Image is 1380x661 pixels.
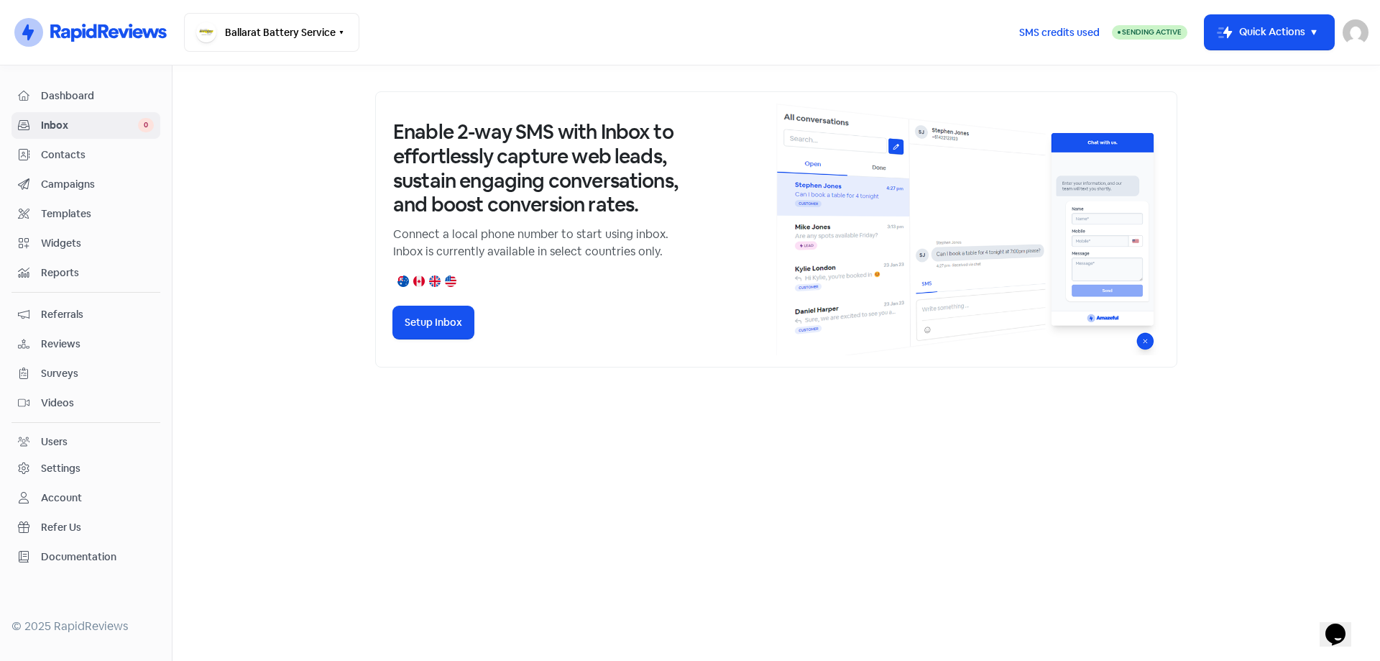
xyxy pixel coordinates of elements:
[1343,19,1368,45] img: User
[11,112,160,139] a: Inbox 0
[11,83,160,109] a: Dashboard
[1122,27,1182,37] span: Sending Active
[1112,24,1187,41] a: Sending Active
[393,306,474,339] button: Setup Inbox
[41,147,154,163] span: Contacts
[138,118,154,132] span: 0
[11,390,160,416] a: Videos
[184,13,359,52] button: Ballarat Battery Service
[11,201,160,227] a: Templates
[11,360,160,387] a: Surveys
[41,434,68,450] div: Users
[393,120,681,216] h3: Enable 2-way SMS with Inbox to effortlessly capture web leads, sustain engaging conversations, an...
[41,366,154,381] span: Surveys
[41,177,154,192] span: Campaigns
[41,396,154,411] span: Videos
[41,307,154,322] span: Referrals
[11,618,160,635] div: © 2025 RapidReviews
[11,171,160,198] a: Campaigns
[41,265,154,281] span: Reports
[1205,15,1334,50] button: Quick Actions
[11,544,160,570] a: Documentation
[41,206,154,222] span: Templates
[776,104,1159,355] img: inbox-default-image-2.png
[1320,603,1366,647] iframe: chat widget
[393,226,681,260] p: Connect a local phone number to start using inbox. Inbox is currently available in select countri...
[11,331,160,357] a: Reviews
[41,550,154,565] span: Documentation
[11,455,160,482] a: Settings
[11,429,160,455] a: Users
[445,275,456,287] img: united-states.png
[41,236,154,251] span: Widgets
[11,514,160,541] a: Refer Us
[11,142,160,168] a: Contacts
[41,520,154,535] span: Refer Us
[429,275,441,287] img: united-kingdom.png
[41,337,154,352] span: Reviews
[397,275,409,287] img: australia.png
[41,461,80,476] div: Settings
[413,275,425,287] img: canada.png
[41,88,154,104] span: Dashboard
[1019,25,1100,40] span: SMS credits used
[41,491,82,506] div: Account
[11,485,160,511] a: Account
[11,230,160,257] a: Widgets
[11,301,160,328] a: Referrals
[1007,24,1112,39] a: SMS credits used
[41,118,138,133] span: Inbox
[11,260,160,286] a: Reports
